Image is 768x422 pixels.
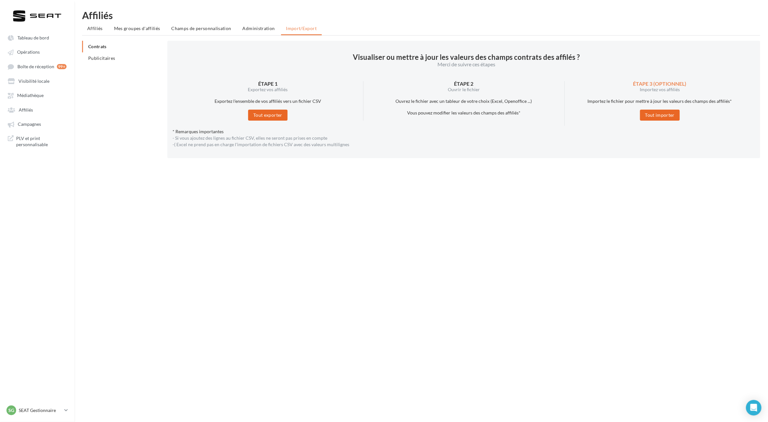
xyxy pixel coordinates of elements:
p: Étape 2 [369,81,559,86]
span: Opérations [17,49,40,55]
button: Tout importer [640,110,680,121]
span: Tableau de bord [17,35,49,40]
span: Affiliés [19,107,33,113]
a: PLV et print personnalisable [4,133,70,150]
span: Campagnes [18,122,41,127]
p: * Remarques importantes [173,128,745,135]
p: -( Excel ne prend pas en charge l'importation de fichiers CSV avec des valeurs multilignes [173,141,745,148]
p: Vous pouvez modifier les valeurs des champs des affiliés* [369,110,559,116]
a: Tableau de bord [4,32,70,43]
p: - Si vous ajoutez des lignes au fichier CSV, elles ne seront pas prises en compte [173,135,745,141]
p: Ouvrir le fichier [369,86,559,93]
span: Champs de personnalisation [172,26,231,31]
span: Boîte de réception [17,64,54,69]
p: SEAT Gestionnaire [19,407,62,414]
p: Exportez l'ensemble de vos affiliés vers un fichier CSV [173,98,363,104]
a: Affiliés [4,104,70,115]
span: PLV et print personnalisable [16,135,67,148]
p: Importez le fichier pour mettre à jour les valeurs des champs des affiliés* [565,98,755,104]
span: Mes groupes d'affiliés [114,26,160,31]
p: Étape 3 (Optionnel) [565,81,755,86]
span: Médiathèque [17,93,44,98]
a: Campagnes [4,118,70,130]
a: Visibilité locale [4,75,70,87]
div: Affiliés [82,10,760,20]
a: Boîte de réception 99+ [4,60,70,72]
span: SG [8,407,14,414]
p: Importez vos affiliés [565,86,755,93]
span: Affiliés [87,26,103,31]
a: SG SEAT Gestionnaire [5,404,69,417]
p: Exportez vos affiliés [173,86,363,93]
div: 99+ [57,64,67,69]
span: Administration [243,26,275,31]
p: Ouvrez le fichier avec un tableur de votre choix (Excel, Openoffice ...) [369,98,559,104]
p: Merci de suivre ces étapes [173,61,760,68]
p: Étape 1 [173,81,363,86]
a: Médiathèque [4,89,70,101]
p: Visualiser ou mettre à jour les valeurs des champs contrats des affilés ? [173,54,760,61]
div: Open Intercom Messenger [746,400,762,416]
a: Opérations [4,46,70,58]
span: Publicitaires [88,55,115,61]
span: Visibilité locale [18,78,49,84]
button: Tout exporter [248,110,288,121]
